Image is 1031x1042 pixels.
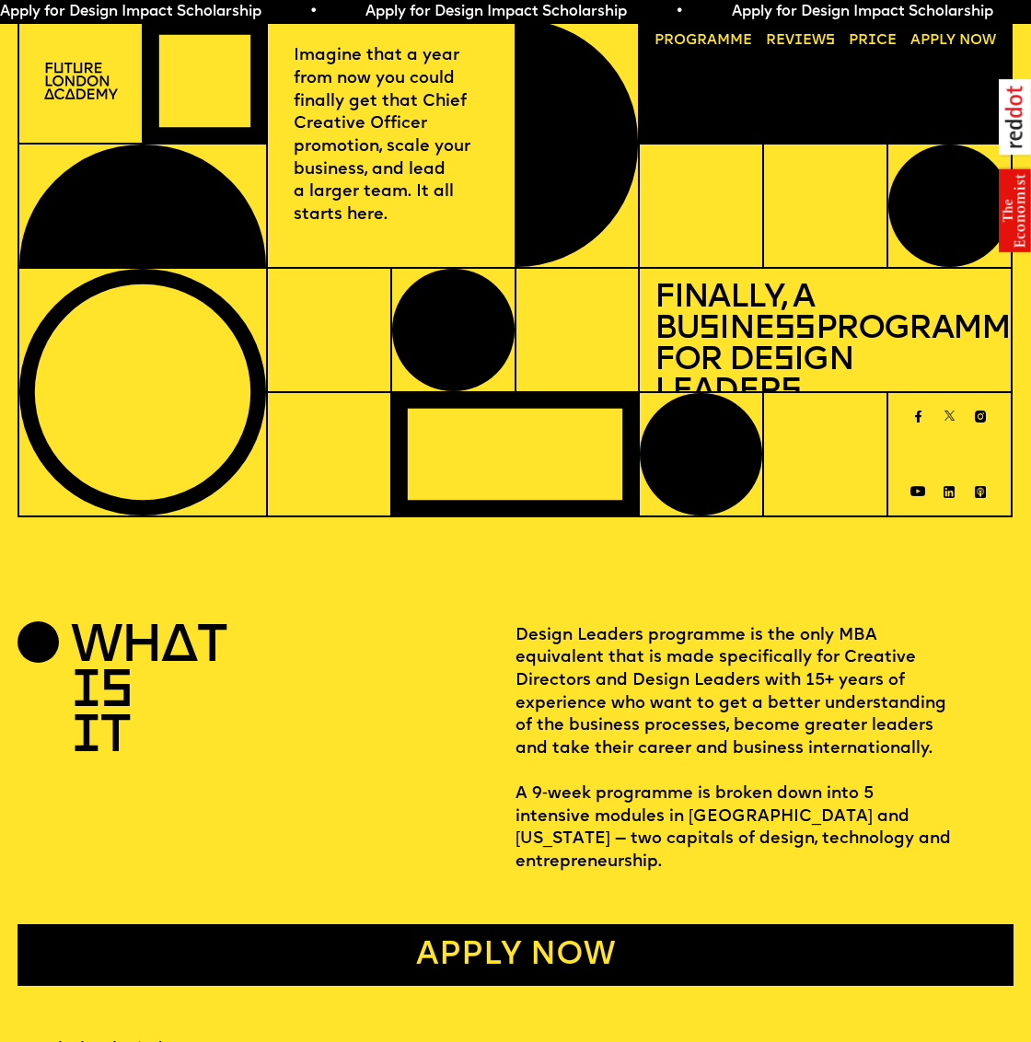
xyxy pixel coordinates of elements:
[773,344,794,377] span: s
[655,283,996,408] h1: Finally, a Bu ine Programme for De ign Leader
[781,376,801,409] span: s
[674,5,682,19] span: •
[647,27,759,55] a: Programme
[17,924,1013,986] a: Apply now
[707,33,717,48] span: a
[841,27,904,55] a: Price
[71,625,154,760] h2: WHAT IS IT
[903,27,1003,55] a: Apply now
[759,27,842,55] a: Reviews
[515,625,1014,874] p: Design Leaders programme is the only MBA equivalent that is made specifically for Creative Direct...
[910,33,921,48] span: A
[307,5,316,19] span: •
[294,45,489,226] p: Imagine that a year from now you could finally get that Chief Creative Officer promotion, scale y...
[774,313,815,346] span: ss
[699,313,719,346] span: s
